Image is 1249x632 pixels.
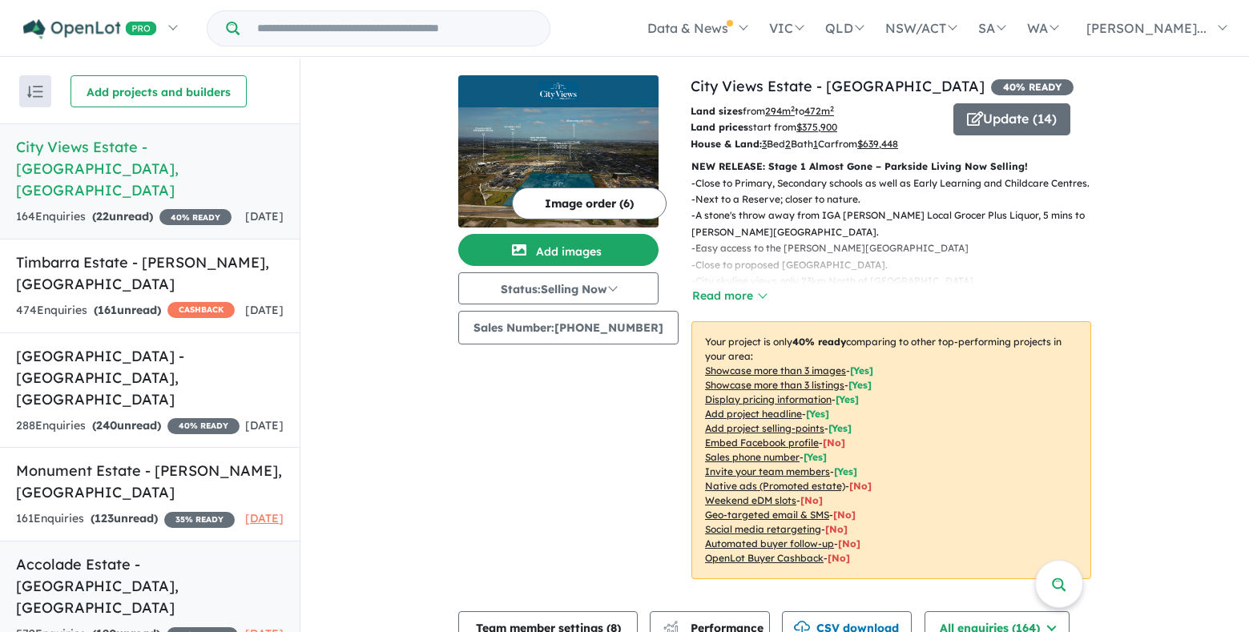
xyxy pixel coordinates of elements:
div: 164 Enquir ies [16,207,232,227]
u: Showcase more than 3 images [705,364,846,376]
span: [ Yes ] [804,451,827,463]
h5: [GEOGRAPHIC_DATA] - [GEOGRAPHIC_DATA] , [GEOGRAPHIC_DATA] [16,345,284,410]
img: line-chart.svg [663,621,678,630]
p: start from [691,119,941,135]
p: - A stone's throw away from IGA [PERSON_NAME] Local Grocer Plus Liquor, 5 mins to [PERSON_NAME][G... [691,207,1104,240]
u: 2 [785,138,791,150]
span: [No] [825,523,848,535]
span: 240 [96,418,117,433]
strong: ( unread) [92,209,153,223]
u: Add project selling-points [705,422,824,434]
sup: 2 [791,104,795,113]
div: 474 Enquir ies [16,301,235,320]
u: $ 375,900 [796,121,837,133]
span: [ Yes ] [848,379,872,391]
span: [No] [833,509,856,521]
a: City Views Estate - Wollert LogoCity Views Estate - Wollert [458,75,659,227]
span: [No] [838,537,860,549]
b: Land prices [691,121,748,133]
span: 123 [95,511,114,525]
button: Read more [691,287,767,305]
u: Social media retargeting [705,523,821,535]
p: Bed Bath Car from [691,136,941,152]
span: 35 % READY [164,512,235,528]
button: Add projects and builders [71,75,247,107]
strong: ( unread) [92,418,161,433]
span: 40 % READY [991,79,1074,95]
u: Weekend eDM slots [705,494,796,506]
b: Land sizes [691,105,743,117]
img: Openlot PRO Logo White [23,19,157,39]
span: [DATE] [245,511,284,525]
u: 1 [813,138,818,150]
span: [ Yes ] [828,422,852,434]
span: [No] [828,552,850,564]
u: 294 m [765,105,795,117]
sup: 2 [830,104,834,113]
u: 472 m [804,105,834,117]
u: Add project headline [705,408,802,420]
button: Update (14) [953,103,1070,135]
u: Invite your team members [705,465,830,477]
p: - Easy access to the [PERSON_NAME][GEOGRAPHIC_DATA] [691,240,1104,256]
p: NEW RELEASE: Stage 1 Almost Gone – Parkside Living Now Selling! [691,159,1091,175]
strong: ( unread) [91,511,158,525]
span: 40 % READY [159,209,232,225]
p: from [691,103,941,119]
span: [PERSON_NAME]... [1086,20,1207,36]
span: 40 % READY [167,418,240,434]
button: Sales Number:[PHONE_NUMBER] [458,311,679,344]
u: 3 [762,138,767,150]
span: [No] [800,494,823,506]
span: [No] [849,480,872,492]
img: sort.svg [27,86,43,98]
u: Geo-targeted email & SMS [705,509,829,521]
b: House & Land: [691,138,762,150]
p: - Close to Primary, Secondary schools as well as Early Learning and Childcare Centres. [691,175,1104,191]
button: Add images [458,234,659,266]
span: 22 [96,209,109,223]
span: [ Yes ] [836,393,859,405]
b: 40 % ready [792,336,846,348]
u: $ 639,448 [857,138,898,150]
p: - Close to proposed [GEOGRAPHIC_DATA]. [691,257,1104,273]
span: [ No ] [823,437,845,449]
span: [ Yes ] [850,364,873,376]
h5: Accolade Estate - [GEOGRAPHIC_DATA] , [GEOGRAPHIC_DATA] [16,554,284,618]
span: [DATE] [245,418,284,433]
img: City Views Estate - Wollert [458,107,659,227]
strong: ( unread) [94,303,161,317]
span: to [795,105,834,117]
span: [ Yes ] [834,465,857,477]
h5: Monument Estate - [PERSON_NAME] , [GEOGRAPHIC_DATA] [16,460,284,503]
div: 288 Enquir ies [16,417,240,436]
span: [ Yes ] [806,408,829,420]
a: City Views Estate - [GEOGRAPHIC_DATA] [691,77,985,95]
button: Image order (6) [512,187,667,219]
u: Showcase more than 3 listings [705,379,844,391]
u: Sales phone number [705,451,800,463]
input: Try estate name, suburb, builder or developer [243,11,546,46]
u: Automated buyer follow-up [705,537,834,549]
span: 161 [98,303,117,317]
u: OpenLot Buyer Cashback [705,552,824,564]
h5: City Views Estate - [GEOGRAPHIC_DATA] , [GEOGRAPHIC_DATA] [16,136,284,201]
u: Display pricing information [705,393,832,405]
span: [DATE] [245,303,284,317]
p: Your project is only comparing to other top-performing projects in your area: - - - - - - - - - -... [691,321,1091,579]
h5: Timbarra Estate - [PERSON_NAME] , [GEOGRAPHIC_DATA] [16,252,284,295]
u: Embed Facebook profile [705,437,819,449]
img: City Views Estate - Wollert Logo [465,82,652,101]
u: Native ads (Promoted estate) [705,480,845,492]
p: - City skyline views only 23km North of [GEOGRAPHIC_DATA]. [691,273,1104,289]
button: Status:Selling Now [458,272,659,304]
span: CASHBACK [167,302,235,318]
p: - Next to a Reserve; closer to nature. [691,191,1104,207]
div: 161 Enquir ies [16,509,235,529]
span: [DATE] [245,209,284,223]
